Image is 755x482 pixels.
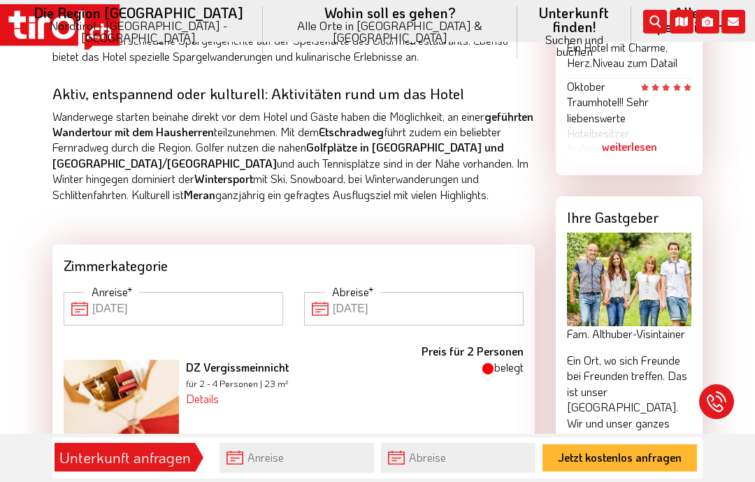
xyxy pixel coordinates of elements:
[556,196,703,233] div: Ihre Gastgeber
[422,344,524,358] b: Preis für 2 Personen
[567,79,605,94] span: Oktober
[220,443,374,473] input: Anreise
[280,20,501,43] small: Alle Orte in [GEOGRAPHIC_DATA] & [GEOGRAPHIC_DATA]
[64,360,179,437] img: render-images
[186,378,289,389] small: für 2 - 4 Personen | 23 m²
[567,233,691,326] img: Fam. Althuber-Visintainer
[696,10,719,34] i: Fotogalerie
[567,129,691,164] div: weiterlesen
[186,391,219,406] a: Details
[319,124,384,139] strong: Etschradweg
[670,10,693,34] i: Karte öffnen
[534,34,614,57] small: Suchen und buchen
[52,85,535,101] h3: Aktiv, entspannend oder kulturell: Aktivitäten rund um das Hotel
[482,360,524,374] span: belegt
[721,10,745,34] i: Kontakt
[542,444,697,472] button: Jetzt kostenlos anfragen
[567,326,691,342] div: Fam. Althuber-Visintainer
[482,360,494,374] span: ⬤
[59,446,191,469] div: Unterkunft anfragen
[52,244,535,281] div: Zimmerkategorie
[186,360,289,374] b: DZ Vergissmeinnicht
[31,20,246,43] small: Nordtirol - [GEOGRAPHIC_DATA] - [GEOGRAPHIC_DATA]
[567,94,691,164] div: Traumhotel!! Sehr liebenswerte Hotelbesitzer. Aufmerksame Bedienungen. Super leckeres Essen. Sehr...
[184,187,215,202] strong: Meran
[52,109,535,203] p: Wanderwege starten beinahe direkt vor dem Hotel und Gäste haben die Möglichkeit, an einer teilzun...
[381,443,535,473] input: Abreise
[194,171,253,186] strong: Wintersport
[52,109,533,139] strong: geführten Wandertour mit dem Hausherren
[52,140,504,170] strong: Golfplätze in [GEOGRAPHIC_DATA] und [GEOGRAPHIC_DATA]/[GEOGRAPHIC_DATA]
